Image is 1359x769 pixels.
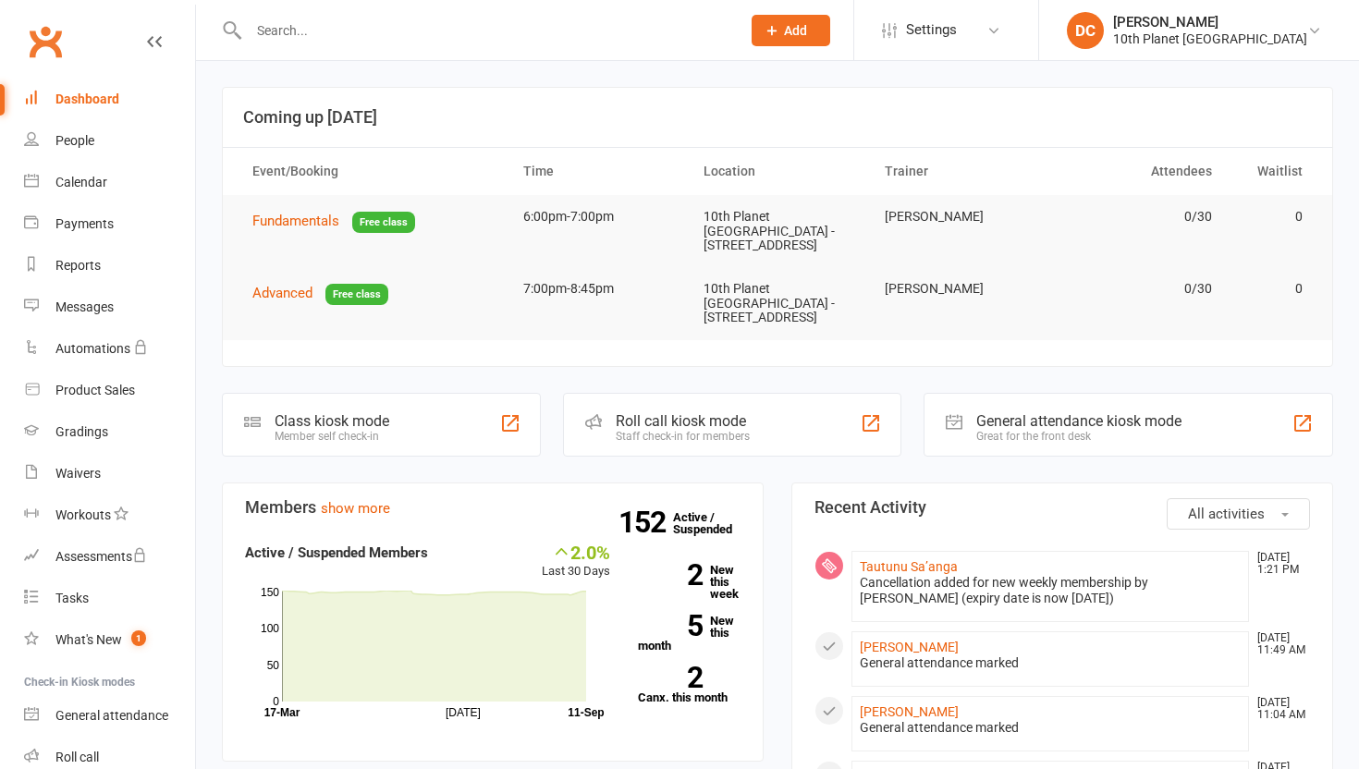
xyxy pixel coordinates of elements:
[24,162,195,203] a: Calendar
[1248,697,1309,721] time: [DATE] 11:04 AM
[868,148,1048,195] th: Trainer
[55,507,111,522] div: Workouts
[860,640,959,654] a: [PERSON_NAME]
[976,412,1181,430] div: General attendance kiosk mode
[275,430,389,443] div: Member self check-in
[24,453,195,494] a: Waivers
[55,466,101,481] div: Waivers
[687,267,867,339] td: 10th Planet [GEOGRAPHIC_DATA] - [STREET_ADDRESS]
[252,210,415,233] button: FundamentalsFree class
[638,561,703,589] strong: 2
[24,619,195,661] a: What's New1
[243,108,1312,127] h3: Coming up [DATE]
[24,370,195,411] a: Product Sales
[860,655,1241,671] div: General attendance marked
[22,18,68,65] a: Clubworx
[55,424,108,439] div: Gradings
[814,498,1310,517] h3: Recent Activity
[24,328,195,370] a: Automations
[24,245,195,287] a: Reports
[1188,506,1265,522] span: All activities
[1248,552,1309,576] time: [DATE] 1:21 PM
[618,508,673,536] strong: 152
[860,575,1241,606] div: Cancellation added for new weekly membership by [PERSON_NAME] (expiry date is now [DATE])
[55,175,107,189] div: Calendar
[131,630,146,646] span: 1
[24,79,195,120] a: Dashboard
[55,750,99,764] div: Roll call
[24,494,195,536] a: Workouts
[638,666,741,703] a: 2Canx. this month
[24,578,195,619] a: Tasks
[638,564,741,600] a: 2New this week
[616,412,750,430] div: Roll call kiosk mode
[252,213,339,229] span: Fundamentals
[55,632,122,647] div: What's New
[24,287,195,328] a: Messages
[687,148,867,195] th: Location
[1113,14,1307,31] div: [PERSON_NAME]
[24,536,195,578] a: Assessments
[1167,498,1310,530] button: All activities
[507,267,687,311] td: 7:00pm-8:45pm
[1229,267,1319,311] td: 0
[245,498,741,517] h3: Members
[1229,148,1319,195] th: Waitlist
[325,284,388,305] span: Free class
[236,148,507,195] th: Event/Booking
[1048,195,1229,238] td: 0/30
[1048,267,1229,311] td: 0/30
[752,15,830,46] button: Add
[1248,632,1309,656] time: [DATE] 11:49 AM
[55,92,119,106] div: Dashboard
[55,341,130,356] div: Automations
[638,615,741,652] a: 5New this month
[275,412,389,430] div: Class kiosk mode
[55,549,147,564] div: Assessments
[55,591,89,605] div: Tasks
[243,18,728,43] input: Search...
[542,542,610,562] div: 2.0%
[616,430,750,443] div: Staff check-in for members
[24,120,195,162] a: People
[868,267,1048,311] td: [PERSON_NAME]
[55,133,94,148] div: People
[784,23,807,38] span: Add
[55,216,114,231] div: Payments
[673,497,754,549] a: 152Active / Suspended
[507,148,687,195] th: Time
[321,500,390,517] a: show more
[1113,31,1307,47] div: 10th Planet [GEOGRAPHIC_DATA]
[24,411,195,453] a: Gradings
[906,9,957,51] span: Settings
[976,430,1181,443] div: Great for the front desk
[55,383,135,397] div: Product Sales
[1229,195,1319,238] td: 0
[860,704,959,719] a: [PERSON_NAME]
[1048,148,1229,195] th: Attendees
[542,542,610,581] div: Last 30 Days
[55,299,114,314] div: Messages
[24,695,195,737] a: General attendance kiosk mode
[352,212,415,233] span: Free class
[55,258,101,273] div: Reports
[860,559,958,574] a: Tautunu Sa’anga
[252,282,388,305] button: AdvancedFree class
[1067,12,1104,49] div: DC
[868,195,1048,238] td: [PERSON_NAME]
[860,720,1241,736] div: General attendance marked
[638,612,703,640] strong: 5
[55,708,168,723] div: General attendance
[252,285,312,301] span: Advanced
[245,544,428,561] strong: Active / Suspended Members
[24,203,195,245] a: Payments
[638,664,703,691] strong: 2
